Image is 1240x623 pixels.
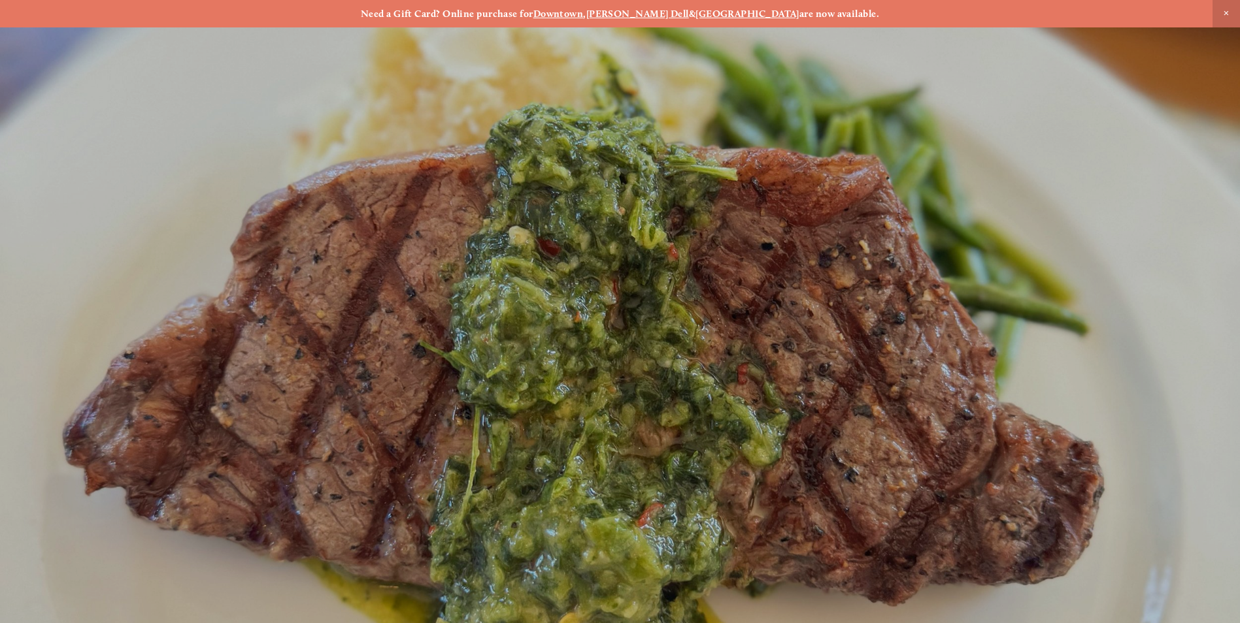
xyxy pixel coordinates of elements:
strong: & [689,8,695,20]
a: Downtown [533,8,584,20]
strong: , [583,8,586,20]
strong: Need a Gift Card? Online purchase for [361,8,533,20]
a: [PERSON_NAME] Dell [586,8,689,20]
a: [GEOGRAPHIC_DATA] [695,8,799,20]
strong: are now available. [799,8,879,20]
